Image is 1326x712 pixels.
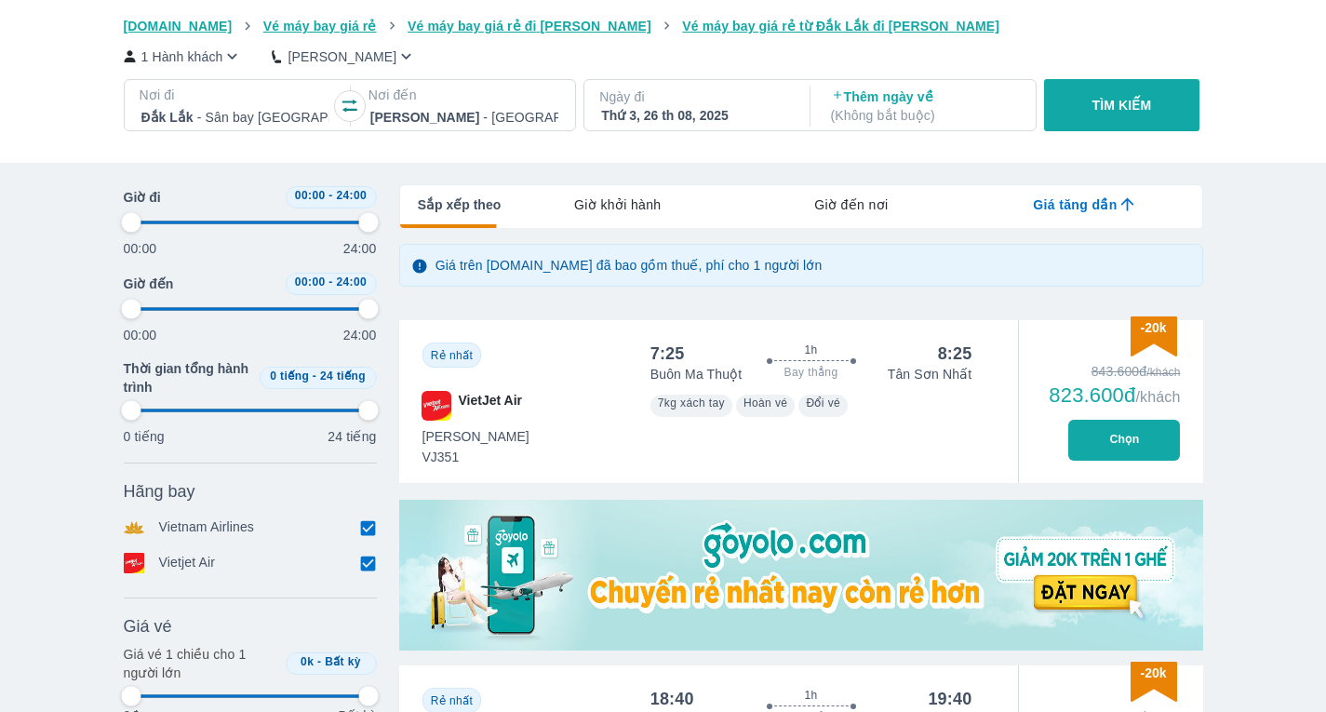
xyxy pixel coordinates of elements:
span: 24 tiếng [320,369,366,383]
span: 00:00 [295,275,326,289]
span: Vé máy bay giá rẻ đi [PERSON_NAME] [408,19,651,34]
div: 843.600đ [1049,362,1180,381]
span: Rẻ nhất [431,694,473,707]
p: 0 tiếng [124,427,165,446]
span: -20k [1140,320,1166,335]
span: - [313,369,316,383]
button: TÌM KIẾM [1044,79,1199,131]
p: Tân Sơn Nhất [888,365,972,383]
span: - [317,655,321,668]
span: 24:00 [336,189,367,202]
span: Thời gian tổng hành trình [124,359,252,396]
p: 24:00 [343,326,377,344]
div: lab API tabs example [501,185,1201,224]
span: Hoàn vé [743,396,788,410]
span: /khách [1135,389,1180,405]
p: Nơi đến [368,86,560,104]
span: - [328,189,332,202]
span: - [328,275,332,289]
div: 7:25 [650,343,685,365]
p: Ngày đi [599,87,791,106]
div: 19:40 [928,688,971,710]
p: Giá trên [DOMAIN_NAME] đã bao gồm thuế, phí cho 1 người lớn [435,256,823,275]
span: Giờ đến [124,275,174,293]
p: 00:00 [124,239,157,258]
span: 00:00 [295,189,326,202]
p: [PERSON_NAME] [288,47,396,66]
img: discount [1131,662,1177,702]
p: Vietnam Airlines [159,517,255,538]
span: Giờ đến nơi [814,195,888,214]
span: 1h [804,343,817,357]
span: Bất kỳ [325,655,361,668]
button: [PERSON_NAME] [272,47,416,66]
img: discount [1131,316,1177,356]
span: 0k [301,655,314,668]
p: Nơi đi [140,86,331,104]
span: Đổi vé [806,396,840,410]
p: Buôn Ma Thuột [650,365,743,383]
span: Giờ khởi hành [574,195,661,214]
span: [PERSON_NAME] [422,427,529,446]
p: Giá vé 1 chiều cho 1 người lớn [124,645,278,682]
p: Vietjet Air [159,553,216,573]
p: TÌM KIẾM [1092,96,1152,114]
span: 0 tiếng [270,369,309,383]
p: 00:00 [124,326,157,344]
p: 24:00 [343,239,377,258]
p: 1 Hành khách [141,47,223,66]
img: VJ [422,391,451,421]
div: 8:25 [938,343,972,365]
div: 823.600đ [1049,384,1180,407]
span: VJ351 [422,448,529,466]
nav: breadcrumb [124,17,1203,35]
p: ( Không bắt buộc ) [831,106,1019,125]
span: Vé máy bay giá rẻ [263,19,377,34]
img: media-0 [399,500,1203,651]
p: Thêm ngày về [831,87,1019,125]
span: Giá vé [124,615,172,638]
span: Giá tăng dần [1033,195,1117,214]
span: Rẻ nhất [431,349,473,362]
button: 1 Hành khách [124,47,243,66]
div: Thứ 3, 26 th 08, 2025 [601,106,789,125]
span: 1h [804,688,817,703]
span: VietJet Air [459,391,522,421]
button: Chọn [1068,420,1180,461]
span: 7kg xách tay [658,396,725,410]
span: Sắp xếp theo [418,195,502,214]
span: -20k [1140,665,1166,680]
span: [DOMAIN_NAME] [124,19,233,34]
span: Hãng bay [124,480,195,503]
span: Giờ đi [124,188,161,207]
span: Vé máy bay giá rẻ từ Đắk Lắk đi [PERSON_NAME] [682,19,999,34]
div: 18:40 [650,688,694,710]
span: 24:00 [336,275,367,289]
p: 24 tiếng [328,427,376,446]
